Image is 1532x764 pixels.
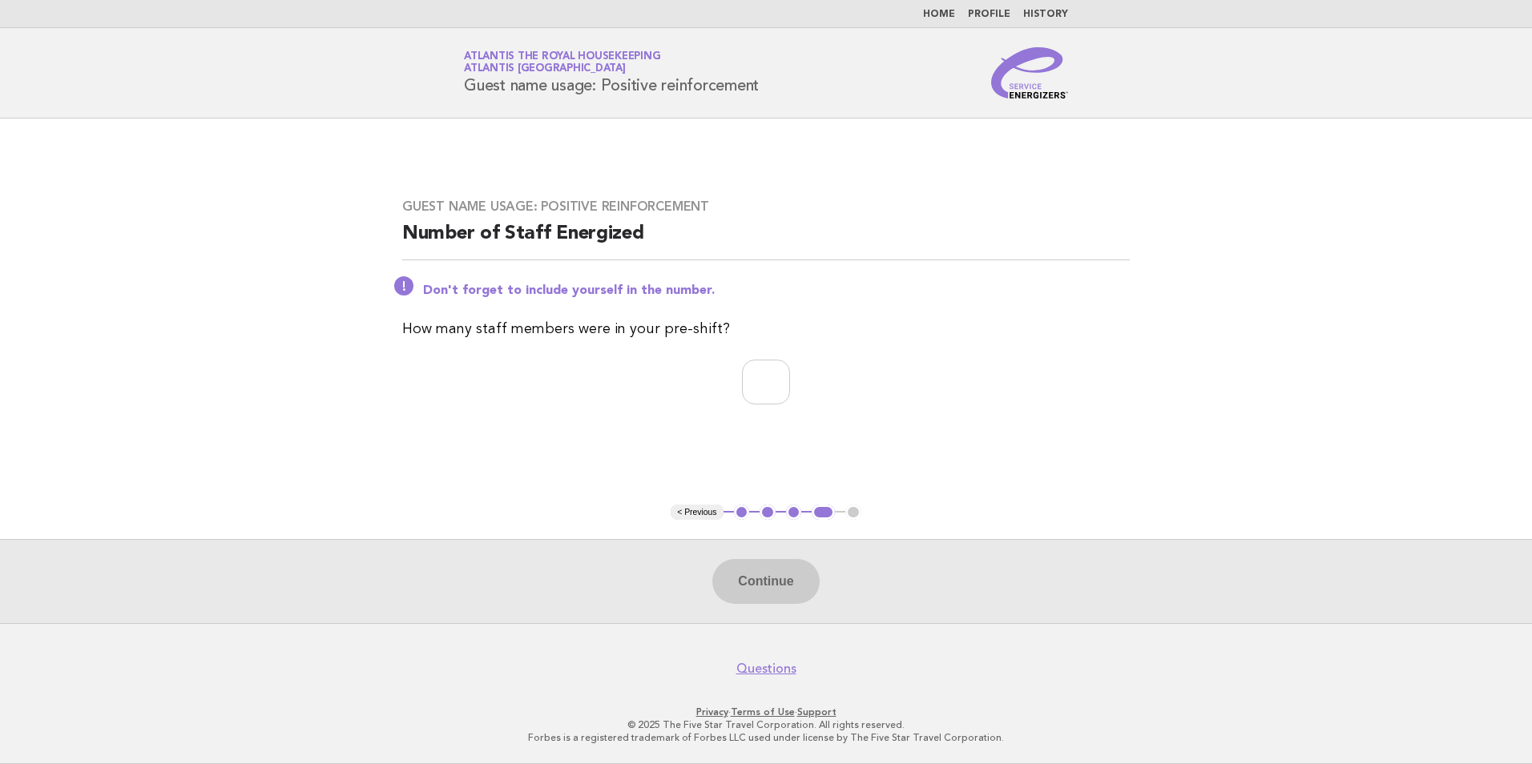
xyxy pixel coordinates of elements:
button: < Previous [671,505,723,521]
button: 1 [734,505,750,521]
h3: Guest name usage: Positive reinforcement [402,199,1130,215]
button: 4 [812,505,835,521]
p: How many staff members were in your pre-shift? [402,318,1130,340]
a: Support [797,706,837,718]
a: Atlantis the Royal HousekeepingAtlantis [GEOGRAPHIC_DATA] [464,51,660,74]
button: 2 [760,505,776,521]
p: · · [276,706,1256,718]
p: © 2025 The Five Star Travel Corporation. All rights reserved. [276,718,1256,731]
a: History [1023,10,1068,19]
a: Profile [968,10,1010,19]
h1: Guest name usage: Positive reinforcement [464,52,759,94]
img: Service Energizers [991,47,1068,99]
p: Don't forget to include yourself in the number. [423,283,1130,299]
p: Forbes is a registered trademark of Forbes LLC used under license by The Five Star Travel Corpora... [276,731,1256,744]
span: Atlantis [GEOGRAPHIC_DATA] [464,64,626,74]
button: 3 [786,505,802,521]
a: Home [923,10,955,19]
h2: Number of Staff Energized [402,221,1130,260]
a: Terms of Use [731,706,795,718]
a: Questions [736,661,796,677]
a: Privacy [696,706,728,718]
